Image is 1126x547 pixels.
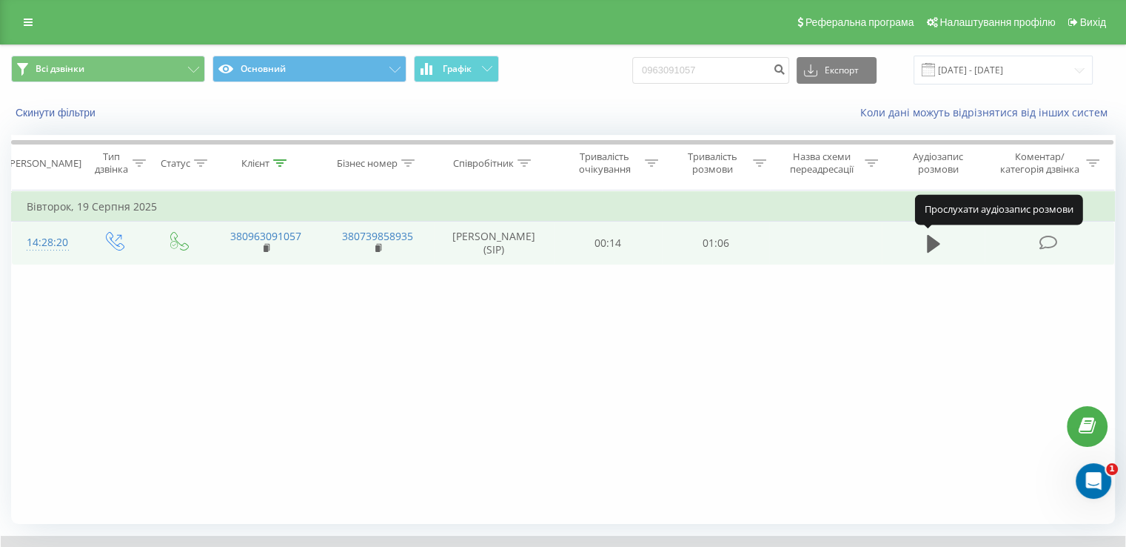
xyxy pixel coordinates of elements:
[675,150,749,176] div: Тривалість розмови
[230,229,301,243] a: 380963091057
[241,157,269,170] div: Клієнт
[783,150,861,176] div: Назва схеми переадресації
[1106,463,1118,475] span: 1
[7,157,81,170] div: [PERSON_NAME]
[453,157,514,170] div: Співробітник
[212,56,406,82] button: Основний
[93,150,128,176] div: Тип дзвінка
[11,56,205,82] button: Всі дзвінки
[895,150,982,176] div: Аудіозапис розмови
[805,16,914,28] span: Реферальна програма
[568,150,642,176] div: Тривалість очікування
[434,222,554,265] td: [PERSON_NAME] (SIP)
[632,57,789,84] input: Пошук за номером
[342,229,413,243] a: 380739858935
[337,157,398,170] div: Бізнес номер
[996,150,1082,176] div: Коментар/категорія дзвінка
[797,57,877,84] button: Експорт
[161,157,190,170] div: Статус
[860,105,1115,119] a: Коли дані можуть відрізнятися вiд інших систем
[939,16,1055,28] span: Налаштування профілю
[554,222,662,265] td: 00:14
[36,63,84,75] span: Всі дзвінки
[12,192,1115,222] td: Вівторок, 19 Серпня 2025
[414,56,499,82] button: Графік
[1080,16,1106,28] span: Вихід
[915,195,1083,225] div: Прослухати аудіозапис розмови
[1076,463,1111,499] iframe: Intercom live chat
[443,64,472,74] span: Графік
[662,222,769,265] td: 01:06
[27,228,66,257] div: 14:28:20
[11,106,103,119] button: Скинути фільтри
